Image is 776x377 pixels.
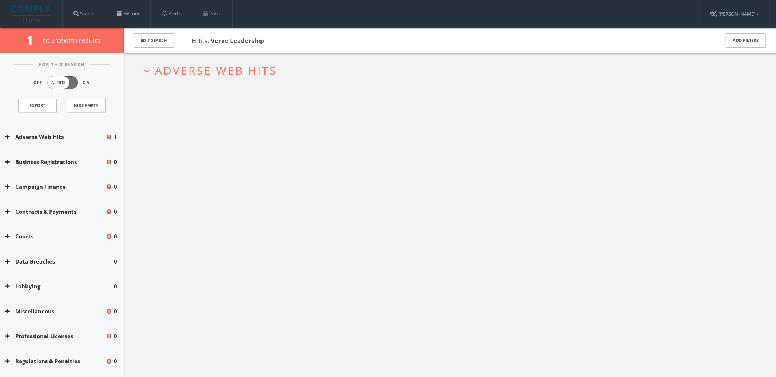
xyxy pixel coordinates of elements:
[192,36,264,45] span: Entity:
[83,80,90,86] span: On
[5,208,106,216] button: Contracts & Payments
[114,232,117,241] span: 0
[114,183,117,191] span: 0
[5,282,114,290] button: Lobbying
[5,133,106,141] button: Adverse Web Hits
[134,33,174,48] button: Edit Search
[114,282,117,290] span: 0
[43,36,100,45] span: source with results
[155,63,277,78] span: Adverse Web Hits
[114,332,117,340] span: 0
[114,357,117,365] span: 0
[5,183,106,191] button: Campaign Finance
[142,66,152,76] i: expand_more
[5,307,106,316] button: Miscellaneous
[114,133,117,141] span: 1
[5,357,106,365] button: Regulations & Penalties
[5,257,114,266] button: Data Breaches
[114,307,117,316] span: 0
[726,33,766,48] button: Add Filters
[142,64,763,76] button: expand_moreAdverse Web Hits
[5,332,106,340] button: Professional Licenses
[34,80,43,86] span: Off
[26,32,40,49] span: 1
[11,5,52,22] img: illumis
[5,232,106,241] button: Courts
[18,99,57,112] a: Export
[33,61,90,68] span: For This Search
[5,158,106,166] button: Business Registrations
[114,257,117,266] span: 0
[114,158,117,166] span: 0
[114,208,117,216] span: 0
[211,36,264,45] b: Verve Leadership
[67,99,106,112] button: Hide Empty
